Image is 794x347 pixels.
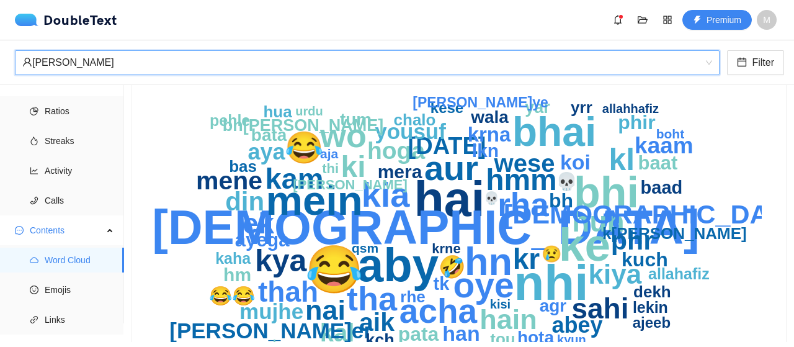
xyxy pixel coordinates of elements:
text: urdu [295,104,323,118]
text: aby [357,238,439,291]
span: Activity [45,158,114,183]
text: kam [265,162,324,195]
text: koi [560,150,591,174]
text: bata [251,125,287,145]
text: hoga [367,137,425,164]
text: lkn [472,140,499,161]
text: [DATE] [408,133,486,159]
text: tum [340,110,372,129]
span: Word Cloud [45,248,114,273]
text: kiya [589,259,642,289]
text: mujhe [239,299,303,323]
text: 🤣 [439,254,466,280]
button: bell [608,10,628,30]
text: dekh [633,282,671,301]
span: line-chart [30,166,38,175]
text: ‏💀‏ [484,191,499,205]
text: hain [480,304,537,335]
text: mera [378,161,422,182]
text: din [225,187,264,216]
text: hn [465,240,512,283]
span: Filter [752,55,774,70]
text: bh[PERSON_NAME] [223,116,384,135]
span: folder-open [633,15,652,25]
text: bhai [512,109,597,155]
text: mein [265,177,362,223]
text: mene [196,166,262,195]
text: wala [470,107,509,127]
text: hua [264,102,293,121]
text: yrr [571,98,592,117]
text: kl [609,142,635,177]
text: ‏😂‏ [305,242,364,297]
button: appstore [658,10,677,30]
text: k[PERSON_NAME] [602,224,747,243]
text: 💀 [556,171,578,192]
text: allahhafiz [602,102,659,115]
text: han [442,322,480,345]
text: qsm [352,241,378,255]
text: yousuf [375,119,446,143]
text: kr [513,243,540,275]
text: ajeeb [633,314,671,331]
text: bh [549,189,573,212]
text: oye [453,265,514,305]
span: Ratios [45,99,114,124]
span: bell [609,15,627,25]
span: Premium [707,13,741,27]
span: M [763,10,770,30]
span: message [15,226,24,235]
text: bhi [574,168,639,217]
span: Emojis [45,277,114,302]
text: baad [641,178,683,197]
text: wo [319,117,367,154]
text: aur [424,148,478,187]
text: kia [362,175,411,214]
span: appstore [658,15,677,25]
text: [PERSON_NAME]ye [413,94,548,110]
a: logoDoubleText [15,14,117,26]
text: aya [248,139,286,164]
text: hai [414,171,485,227]
span: pie-chart [30,107,38,115]
span: Streaks [45,128,114,153]
span: smile [30,286,38,294]
text: phir [618,111,655,133]
text: kyun [557,333,586,346]
text: ki [341,150,366,183]
span: thunderbolt [693,16,702,25]
text: kaha [215,250,251,267]
text: tk [434,274,450,294]
text: hota [517,328,555,347]
text: aja [320,146,339,161]
text: 😂 [285,129,324,166]
img: logo [15,14,43,26]
span: ‏‎Muhammad Amir‎‏ [22,51,712,74]
text: nhi [514,255,589,310]
text: acha [399,292,478,330]
text: ayega [235,229,290,251]
span: cloud [30,256,38,264]
text: lekin [633,299,668,316]
text: rhe [400,287,425,306]
span: phone [30,196,38,205]
button: folder-open [633,10,653,30]
text: wese [494,150,555,177]
text: allahafiz [648,265,710,282]
text: boht [656,127,684,141]
div: ‏‎[PERSON_NAME]‎‏ [22,51,701,74]
text: thah [258,276,318,308]
text: sahi [572,292,629,325]
text: [PERSON_NAME]er [169,318,372,343]
text: hm [223,264,251,285]
span: Calls [45,188,114,213]
text: tha [347,280,398,317]
button: calendarFilter [727,50,784,75]
text: ‏😢‏ [542,244,563,264]
span: fire [30,137,38,145]
span: user [22,57,32,67]
text: [PERSON_NAME] [293,177,408,192]
div: DoubleText [15,14,117,26]
text: 😂😂 [209,285,256,307]
text: ek [243,207,275,240]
